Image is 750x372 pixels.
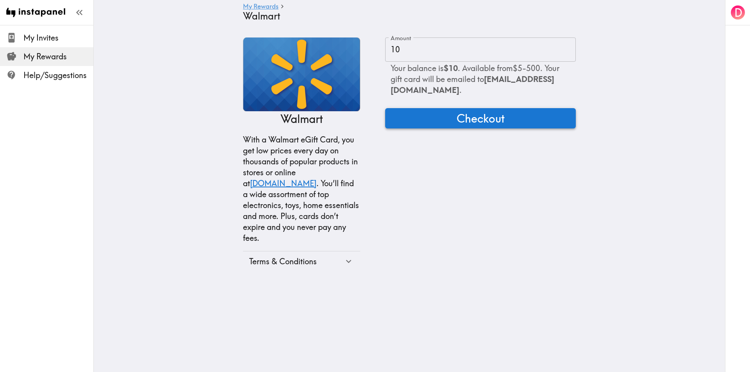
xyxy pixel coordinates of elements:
[457,110,505,126] span: Checkout
[391,63,559,95] span: Your balance is . Available from $5 - 500 . Your gift card will be emailed to .
[734,6,742,20] span: D
[23,51,93,62] span: My Rewards
[243,134,360,244] p: With a Walmart eGift Card, you get low prices every day on thousands of popular products in store...
[243,11,570,22] h4: Walmart
[249,256,343,267] div: Terms & Conditions
[391,34,411,43] label: Amount
[243,37,360,111] img: Walmart
[385,108,576,128] button: Checkout
[243,3,279,11] a: My Rewards
[250,178,316,188] a: [DOMAIN_NAME]
[23,70,93,81] span: Help/Suggestions
[243,251,360,272] div: Terms & Conditions
[280,111,323,126] p: Walmart
[23,32,93,43] span: My Invites
[391,74,554,95] span: [EMAIL_ADDRESS][DOMAIN_NAME]
[444,63,458,73] b: $10
[730,5,746,20] button: D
